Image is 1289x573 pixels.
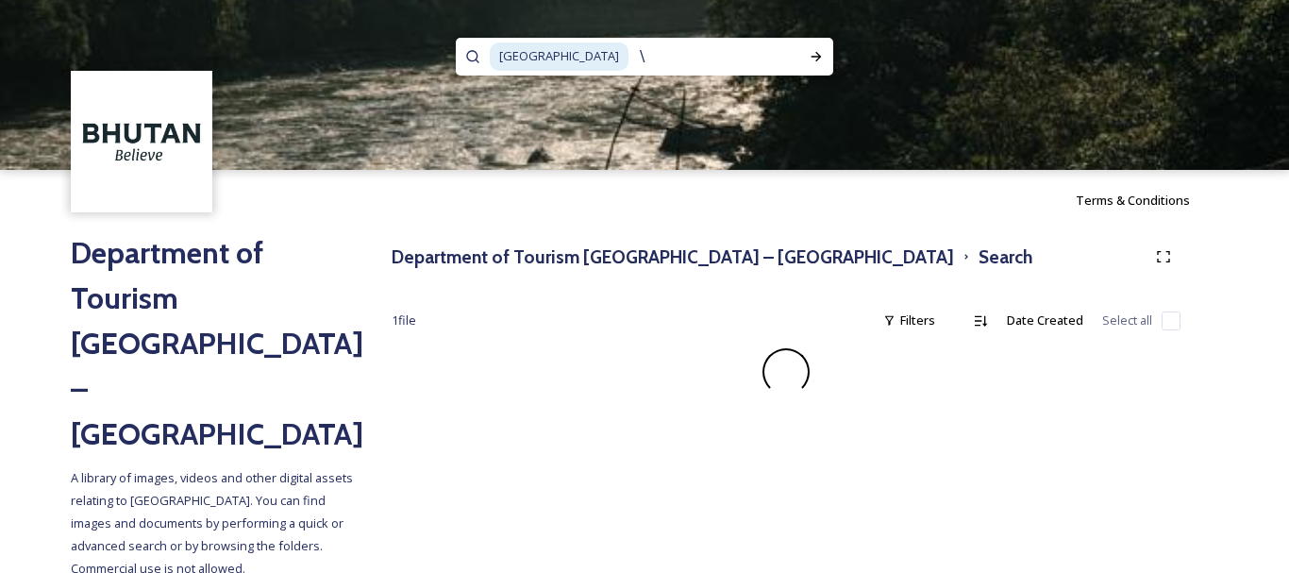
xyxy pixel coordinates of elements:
h2: Department of Tourism [GEOGRAPHIC_DATA] – [GEOGRAPHIC_DATA] [71,230,354,457]
div: Date Created [997,302,1093,339]
span: [GEOGRAPHIC_DATA] [490,42,628,70]
img: BT_Logo_BB_Lockup_CMYK_High%2520Res.jpg [74,74,210,211]
div: Filters [874,302,945,339]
